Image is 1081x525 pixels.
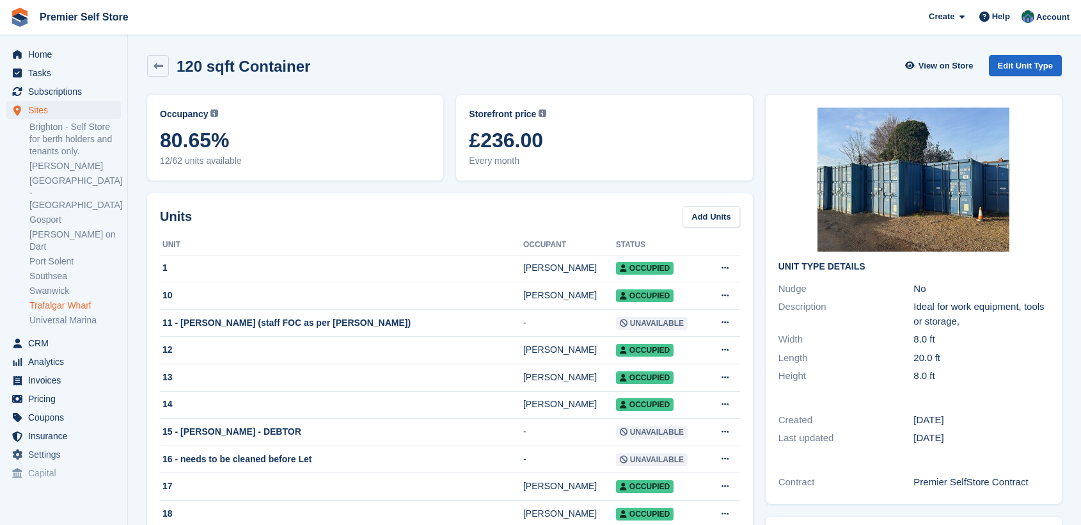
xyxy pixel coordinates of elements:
[177,58,310,75] h2: 120 sqft Container
[616,371,674,384] span: Occupied
[28,371,105,389] span: Invoices
[616,508,674,521] span: Occupied
[28,446,105,464] span: Settings
[160,425,523,439] div: 15 - [PERSON_NAME] - DEBTOR
[6,64,121,82] a: menu
[1036,11,1069,24] span: Account
[913,431,1049,446] div: [DATE]
[160,129,430,152] span: 80.65%
[913,332,1049,347] div: 8.0 ft
[160,398,523,411] div: 14
[913,475,1049,490] div: Premier SelfStore Contract
[616,344,674,357] span: Occupied
[6,371,121,389] a: menu
[160,108,208,121] span: Occupancy
[523,446,616,473] td: -
[29,121,121,157] a: Brighton - Self Store for berth holders and tenants only.
[929,10,954,23] span: Create
[28,101,105,119] span: Sites
[616,262,674,275] span: Occupied
[778,431,914,446] div: Last updated
[523,480,616,493] div: [PERSON_NAME]
[28,334,105,352] span: CRM
[778,262,1049,272] h2: Unit Type details
[28,464,105,482] span: Capital
[29,285,121,297] a: Swanwick
[616,235,706,255] th: Status
[523,507,616,521] div: [PERSON_NAME]
[160,343,523,357] div: 12
[6,390,121,408] a: menu
[29,270,121,282] a: Southsea
[919,60,974,72] span: View on Store
[913,413,1049,428] div: [DATE]
[28,64,105,82] span: Tasks
[160,371,523,384] div: 13
[778,475,914,490] div: Contract
[913,351,1049,366] div: 20.0 ft
[28,83,105,101] span: Subscriptions
[10,8,29,27] img: stora-icon-8386f47178a22dfd0bd8f6a31ec36ba5ce8667c1dd55bd0f319d3a0aa187defe.svg
[817,108,1009,252] img: 1.jpg
[523,309,616,337] td: -
[29,175,121,211] a: [GEOGRAPHIC_DATA] - [GEOGRAPHIC_DATA]
[160,507,523,521] div: 18
[6,101,121,119] a: menu
[904,55,979,76] a: View on Store
[29,314,121,327] a: Universal Marina
[616,289,674,302] span: Occupied
[778,413,914,428] div: Created
[913,300,1049,328] div: Ideal for work equipment, tools or storage,
[6,334,121,352] a: menu
[160,453,523,466] div: 16 - needs to be cleaned before Let
[523,261,616,275] div: [PERSON_NAME]
[523,235,616,255] th: Occupant
[913,369,1049,384] div: 8.0 ft
[28,390,105,408] span: Pricing
[469,154,739,168] span: Every month
[6,353,121,371] a: menu
[778,332,914,347] div: Width
[160,235,523,255] th: Unit
[29,229,121,253] a: [PERSON_NAME] on Dart
[6,464,121,482] a: menu
[160,316,523,330] div: 11 - [PERSON_NAME] (staff FOC as per [PERSON_NAME])
[28,427,105,445] span: Insurance
[523,343,616,357] div: [PERSON_NAME]
[6,45,121,63] a: menu
[469,108,536,121] span: Storefront price
[469,129,739,152] span: £236.00
[35,6,134,28] a: Premier Self Store
[616,398,674,411] span: Occupied
[523,289,616,302] div: [PERSON_NAME]
[160,261,523,275] div: 1
[523,419,616,446] td: -
[29,300,121,312] a: Trafalgar Wharf
[778,369,914,384] div: Height
[29,255,121,268] a: Port Solent
[28,45,105,63] span: Home
[160,207,192,226] h2: Units
[160,289,523,302] div: 10
[523,398,616,411] div: [PERSON_NAME]
[6,427,121,445] a: menu
[778,351,914,366] div: Length
[616,480,674,493] span: Occupied
[523,371,616,384] div: [PERSON_NAME]
[29,160,121,172] a: [PERSON_NAME]
[210,109,218,117] img: icon-info-grey-7440780725fd019a000dd9b08b2336e03edf1995a4989e88bcd33f0948082b44.svg
[992,10,1010,23] span: Help
[616,317,688,330] span: Unavailable
[6,446,121,464] a: menu
[1022,10,1034,23] img: Jo Granger
[989,55,1062,76] a: Edit Unit Type
[778,300,914,328] div: Description
[28,353,105,371] span: Analytics
[12,493,127,506] span: Storefront
[616,453,688,466] span: Unavailable
[778,282,914,296] div: Nudge
[28,408,105,426] span: Coupons
[29,214,121,226] a: Gosport
[160,154,430,168] span: 12/62 units available
[6,83,121,101] a: menu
